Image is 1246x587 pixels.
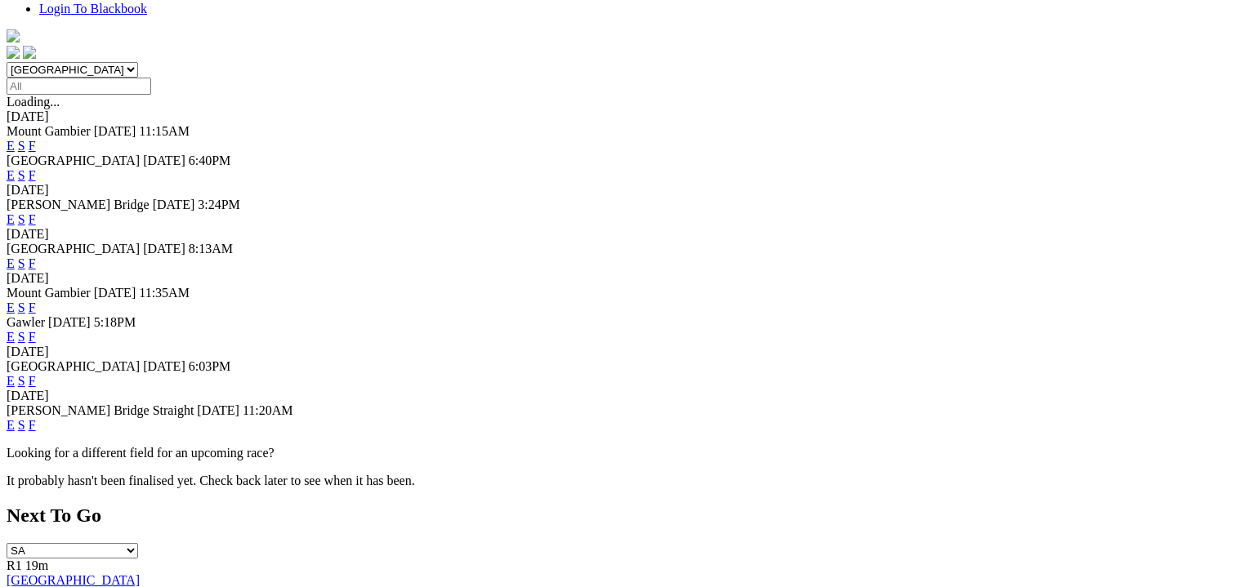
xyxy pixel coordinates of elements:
a: F [29,168,36,182]
span: [GEOGRAPHIC_DATA] [7,153,140,167]
a: F [29,256,36,270]
a: F [29,330,36,344]
a: S [18,330,25,344]
a: E [7,300,15,314]
p: Looking for a different field for an upcoming race? [7,446,1239,460]
span: 6:40PM [189,153,231,167]
a: F [29,300,36,314]
a: E [7,374,15,388]
a: S [18,168,25,182]
div: [DATE] [7,183,1239,198]
span: 8:13AM [189,242,233,256]
a: S [18,300,25,314]
a: F [29,212,36,226]
span: [DATE] [143,359,185,373]
a: S [18,212,25,226]
span: Mount Gambier [7,124,91,138]
span: [DATE] [48,315,91,329]
a: E [7,168,15,182]
a: S [18,374,25,388]
span: 5:18PM [94,315,136,329]
h2: Next To Go [7,505,1239,527]
a: E [7,330,15,344]
a: [GEOGRAPHIC_DATA] [7,573,140,587]
img: twitter.svg [23,46,36,59]
span: Mount Gambier [7,286,91,300]
img: facebook.svg [7,46,20,59]
a: E [7,212,15,226]
span: [DATE] [143,153,185,167]
span: [DATE] [94,124,136,138]
span: [DATE] [197,403,239,417]
span: [PERSON_NAME] Bridge [7,198,150,211]
span: 11:20AM [243,403,293,417]
a: F [29,418,36,432]
div: [DATE] [7,345,1239,359]
a: Login To Blackbook [39,2,147,16]
span: R1 [7,558,22,572]
span: [DATE] [94,286,136,300]
a: E [7,139,15,153]
span: 3:24PM [198,198,240,211]
span: 11:35AM [139,286,190,300]
a: E [7,256,15,270]
span: [DATE] [153,198,195,211]
span: 11:15AM [139,124,190,138]
div: [DATE] [7,227,1239,242]
span: [GEOGRAPHIC_DATA] [7,242,140,256]
a: S [18,256,25,270]
input: Select date [7,78,151,95]
span: [GEOGRAPHIC_DATA] [7,359,140,373]
div: [DATE] [7,389,1239,403]
a: E [7,418,15,432]
a: F [29,374,36,388]
span: [PERSON_NAME] Bridge Straight [7,403,194,417]
span: [DATE] [143,242,185,256]
partial: It probably hasn't been finalised yet. Check back later to see when it has been. [7,474,415,487]
span: Gawler [7,315,45,329]
span: 19m [25,558,48,572]
div: [DATE] [7,271,1239,286]
span: 6:03PM [189,359,231,373]
a: S [18,418,25,432]
a: F [29,139,36,153]
div: [DATE] [7,109,1239,124]
a: S [18,139,25,153]
img: logo-grsa-white.png [7,29,20,42]
span: Loading... [7,95,60,109]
